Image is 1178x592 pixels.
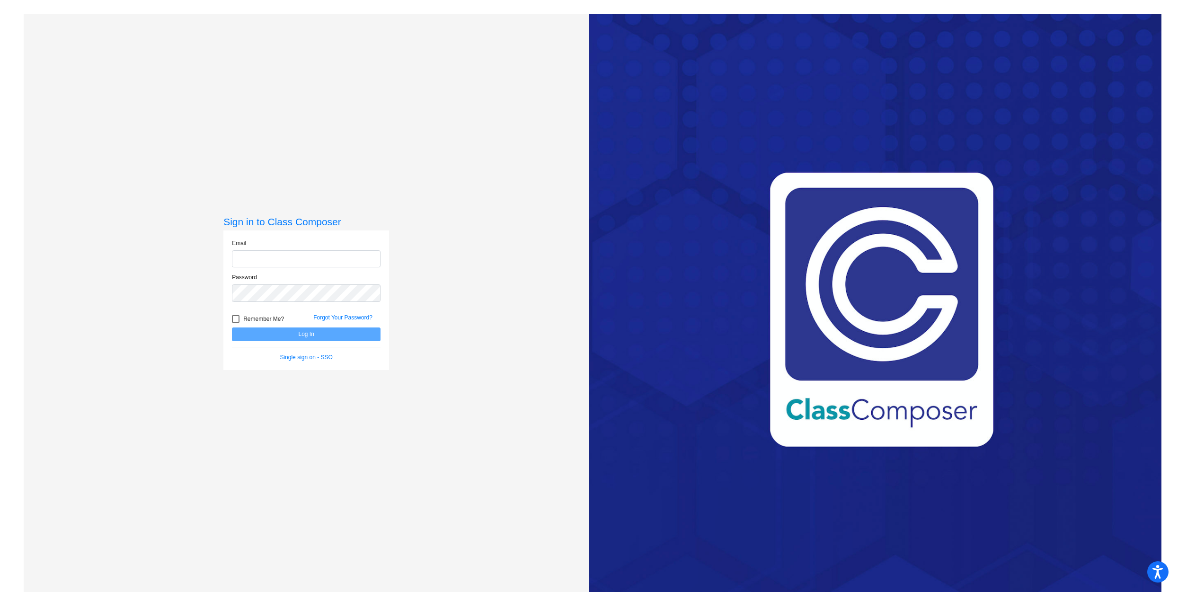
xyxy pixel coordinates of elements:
a: Single sign on - SSO [280,354,332,361]
label: Email [232,239,246,247]
h3: Sign in to Class Composer [223,216,389,228]
button: Log In [232,327,381,341]
label: Password [232,273,257,282]
span: Remember Me? [243,313,284,325]
a: Forgot Your Password? [313,314,372,321]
